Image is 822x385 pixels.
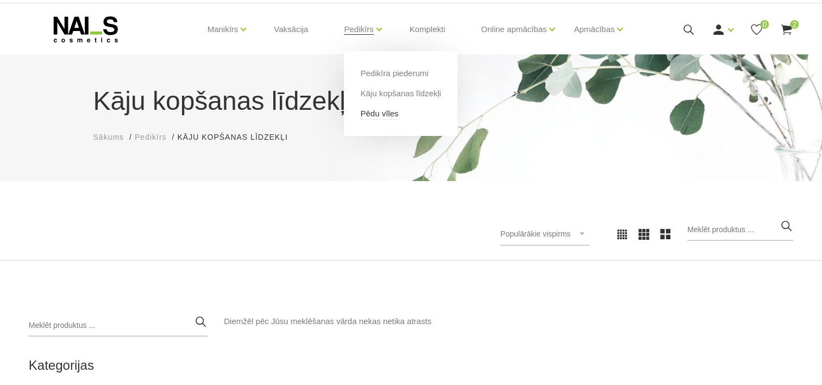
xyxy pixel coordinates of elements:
[208,8,239,51] a: Manikīrs
[224,315,793,328] div: Diemžēl pēc Jūsu meklēšanas vārda nekas netika atrasts
[360,88,441,100] a: Kāju kopšanas līdzekļi
[93,82,729,121] h1: Kāju kopšanas līdzekļi
[265,3,317,55] a: Vaksācija
[574,8,614,51] a: Apmācības
[360,67,428,79] a: Pedikīra piederumi
[760,20,769,29] span: 0
[177,132,298,143] li: Kāju kopšanas līdzekļi
[481,8,547,51] a: Online apmācības
[780,23,793,36] a: 2
[344,8,373,51] a: Pedikīrs
[135,132,167,143] a: Pedikīrs
[790,20,799,29] span: 2
[93,132,124,143] a: Sākums
[29,315,208,337] input: Meklēt produktus ...
[401,3,454,55] a: Komplekti
[687,219,793,241] input: Meklēt produktus ...
[29,358,208,372] h2: Kategorijas
[360,108,398,120] a: Pēdu vīles
[500,229,570,238] span: Populārākie vispirms
[750,23,763,36] a: 0
[135,133,167,141] span: Pedikīrs
[93,133,124,141] span: Sākums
